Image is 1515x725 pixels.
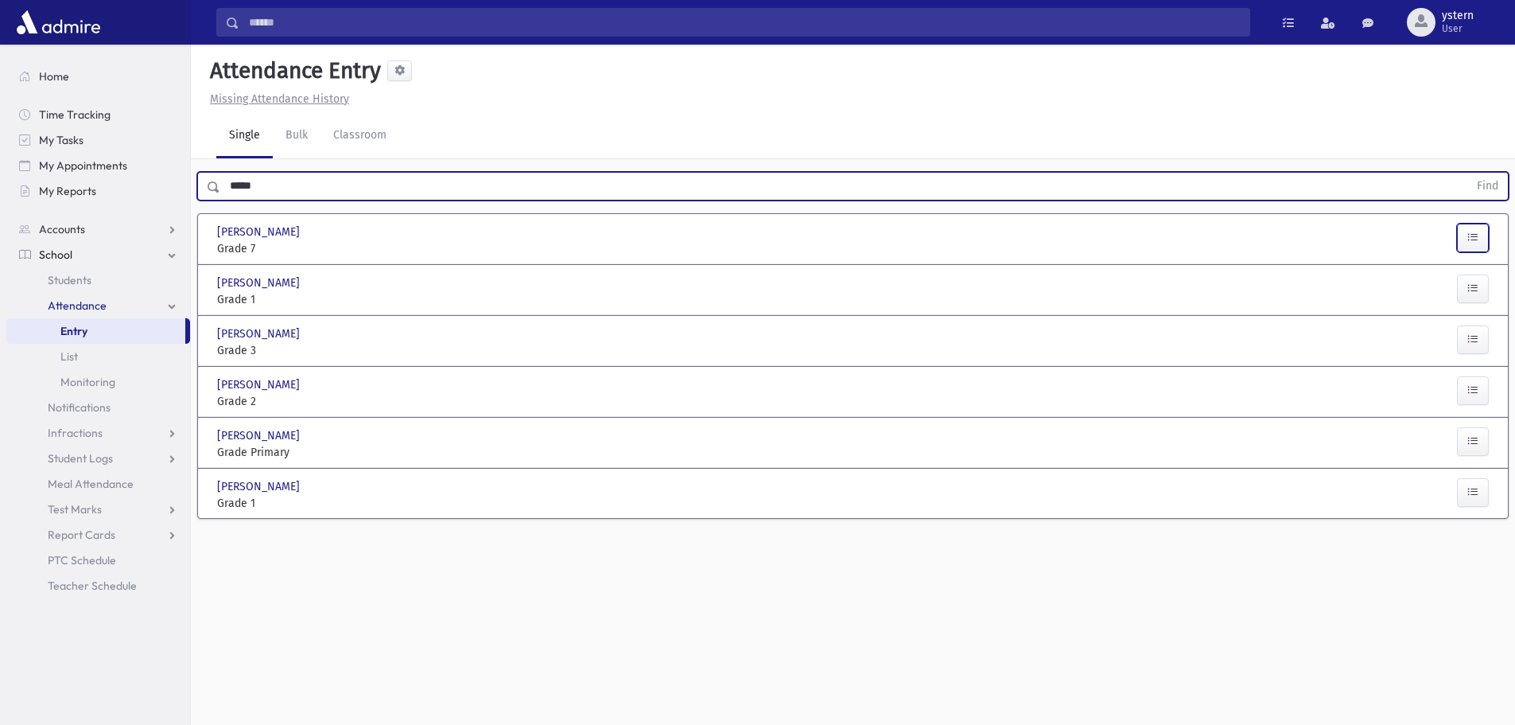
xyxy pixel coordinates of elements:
[6,127,190,153] a: My Tasks
[39,133,84,147] span: My Tasks
[1467,173,1508,200] button: Find
[48,477,134,491] span: Meal Attendance
[39,158,127,173] span: My Appointments
[217,325,303,342] span: [PERSON_NAME]
[217,444,416,461] span: Grade Primary
[6,344,190,369] a: List
[6,471,190,497] a: Meal Attendance
[217,427,303,444] span: [PERSON_NAME]
[1442,10,1474,22] span: ystern
[6,446,190,471] a: Student Logs
[6,420,190,446] a: Infractions
[6,102,190,127] a: Time Tracking
[6,64,190,89] a: Home
[217,478,303,495] span: [PERSON_NAME]
[217,224,303,240] span: [PERSON_NAME]
[48,528,115,542] span: Report Cards
[6,548,190,573] a: PTC Schedule
[204,92,349,106] a: Missing Attendance History
[6,242,190,267] a: School
[39,184,96,198] span: My Reports
[60,375,115,389] span: Monitoring
[217,495,416,512] span: Grade 1
[6,573,190,598] a: Teacher Schedule
[39,222,85,236] span: Accounts
[39,107,111,122] span: Time Tracking
[210,92,349,106] u: Missing Attendance History
[6,497,190,522] a: Test Marks
[217,291,416,308] span: Grade 1
[6,293,190,318] a: Attendance
[239,8,1249,37] input: Search
[39,69,69,84] span: Home
[217,240,416,257] span: Grade 7
[60,324,87,338] span: Entry
[48,553,116,567] span: PTC Schedule
[217,393,416,410] span: Grade 2
[48,298,107,313] span: Attendance
[6,395,190,420] a: Notifications
[48,400,111,415] span: Notifications
[6,318,185,344] a: Entry
[216,114,273,158] a: Single
[1442,22,1474,35] span: User
[217,376,303,393] span: [PERSON_NAME]
[48,579,137,593] span: Teacher Schedule
[13,6,104,38] img: AdmirePro
[60,349,78,364] span: List
[6,216,190,242] a: Accounts
[6,267,190,293] a: Students
[6,153,190,178] a: My Appointments
[273,114,320,158] a: Bulk
[204,57,381,84] h5: Attendance Entry
[217,275,303,291] span: [PERSON_NAME]
[6,522,190,548] a: Report Cards
[39,248,72,262] span: School
[6,178,190,204] a: My Reports
[48,451,113,466] span: Student Logs
[217,342,416,359] span: Grade 3
[48,502,102,516] span: Test Marks
[48,273,91,287] span: Students
[6,369,190,395] a: Monitoring
[48,426,103,440] span: Infractions
[320,114,399,158] a: Classroom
